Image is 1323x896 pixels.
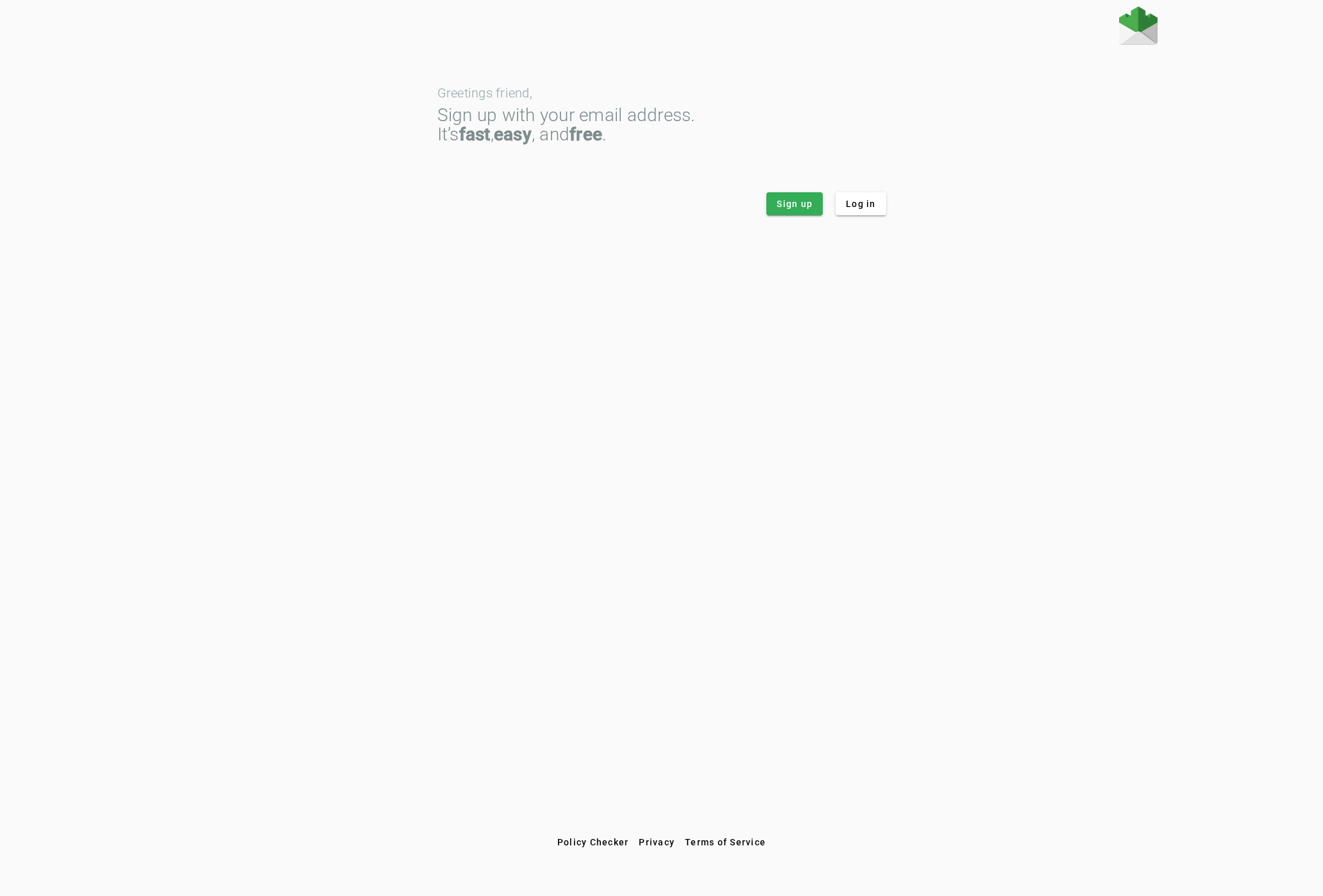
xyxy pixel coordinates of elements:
[639,837,675,847] span: Privacy
[846,197,876,210] span: Log in
[777,197,813,210] span: Sign up
[680,831,771,854] button: Terms of Service
[557,837,629,847] span: Policy Checker
[685,837,766,847] span: Terms of Service
[552,831,634,854] button: Policy Checker
[766,192,823,215] button: Sign up
[494,124,532,145] strong: easy
[569,124,602,145] strong: free
[634,831,680,854] button: Privacy
[437,87,886,99] div: Greetings friend,
[1119,6,1158,45] img: Fraudmarc Logo
[459,124,491,145] strong: fast
[437,106,886,144] div: Sign up with your email address. It’s , , and .
[836,192,886,215] button: Log in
